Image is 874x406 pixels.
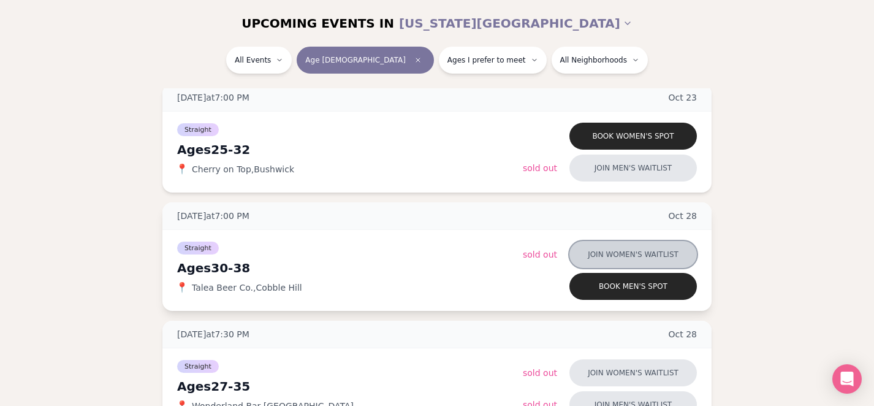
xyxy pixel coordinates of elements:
[523,163,557,173] span: Sold Out
[569,123,697,150] button: Book women's spot
[439,47,547,74] button: Ages I prefer to meet
[399,10,633,37] button: [US_STATE][GEOGRAPHIC_DATA]
[411,53,425,67] span: Clear age
[669,210,697,222] span: Oct 28
[177,164,187,174] span: 📍
[569,241,697,268] button: Join women's waitlist
[177,123,219,136] span: Straight
[569,273,697,300] button: Book men's spot
[177,328,249,340] span: [DATE] at 7:30 PM
[669,328,697,340] span: Oct 28
[523,250,557,259] span: Sold Out
[177,360,219,373] span: Straight
[192,163,294,175] span: Cherry on Top , Bushwick
[560,55,627,65] span: All Neighborhoods
[226,47,292,74] button: All Events
[552,47,648,74] button: All Neighborhoods
[177,378,523,395] div: Ages 27-35
[177,242,219,255] span: Straight
[235,55,271,65] span: All Events
[177,259,523,277] div: Ages 30-38
[669,91,697,104] span: Oct 23
[832,364,862,394] div: Open Intercom Messenger
[569,155,697,182] button: Join men's waitlist
[305,55,405,65] span: Age [DEMOGRAPHIC_DATA]
[177,141,523,158] div: Ages 25-32
[297,47,433,74] button: Age [DEMOGRAPHIC_DATA]Clear age
[192,282,302,294] span: Talea Beer Co. , Cobble Hill
[177,283,187,293] span: 📍
[447,55,526,65] span: Ages I prefer to meet
[241,15,394,32] span: UPCOMING EVENTS IN
[177,210,249,222] span: [DATE] at 7:00 PM
[523,368,557,378] span: Sold Out
[569,359,697,386] button: Join women's waitlist
[177,91,249,104] span: [DATE] at 7:00 PM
